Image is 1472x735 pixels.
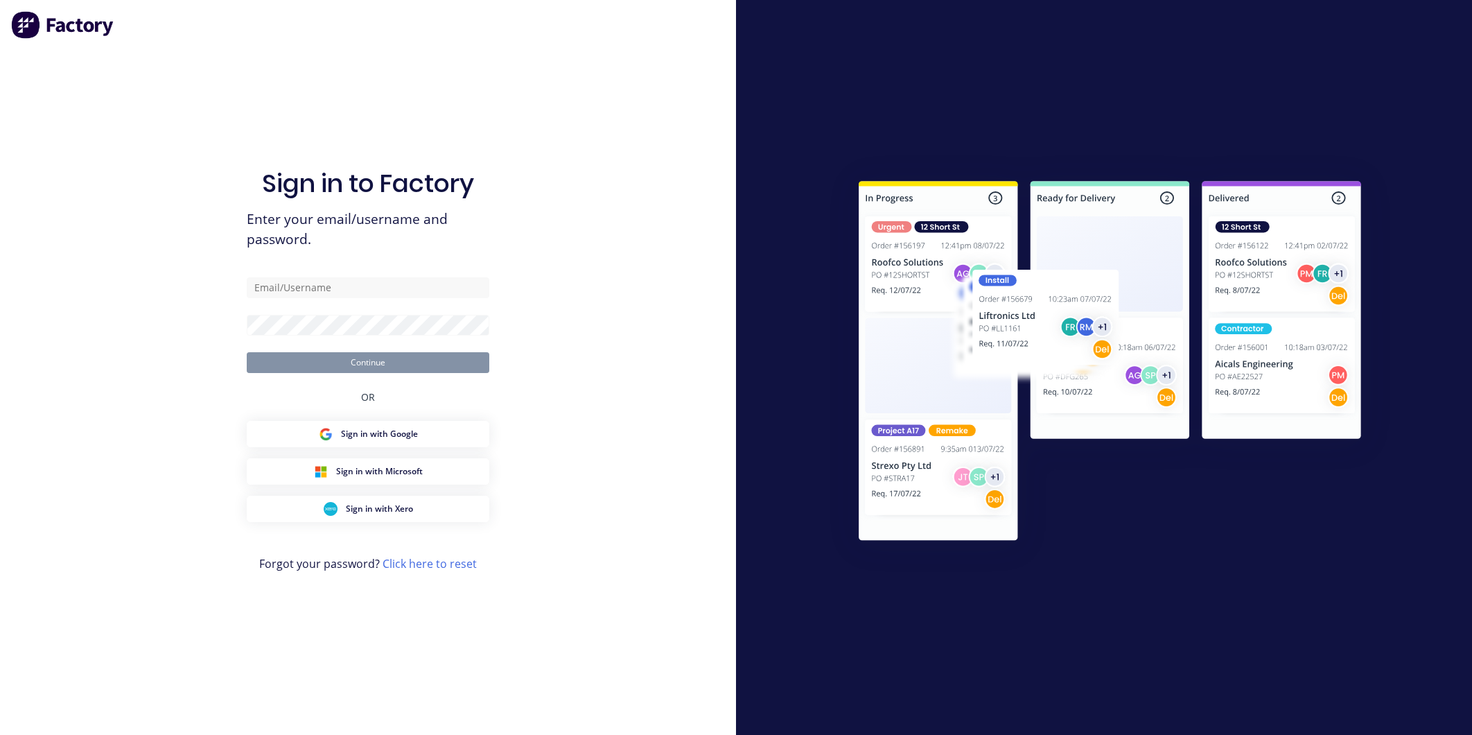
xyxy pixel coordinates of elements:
span: Sign in with Microsoft [336,465,423,478]
button: Google Sign inSign in with Google [247,421,489,447]
img: Sign in [828,153,1392,573]
span: Sign in with Google [341,428,418,440]
img: Xero Sign in [324,502,338,516]
span: Forgot your password? [259,555,477,572]
span: Sign in with Xero [346,503,413,515]
img: Google Sign in [319,427,333,441]
span: Enter your email/username and password. [247,209,489,250]
h1: Sign in to Factory [262,168,474,198]
button: Continue [247,352,489,373]
button: Microsoft Sign inSign in with Microsoft [247,458,489,485]
button: Xero Sign inSign in with Xero [247,496,489,522]
div: OR [361,373,375,421]
img: Microsoft Sign in [314,465,328,478]
input: Email/Username [247,277,489,298]
a: Click here to reset [383,556,477,571]
img: Factory [11,11,115,39]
